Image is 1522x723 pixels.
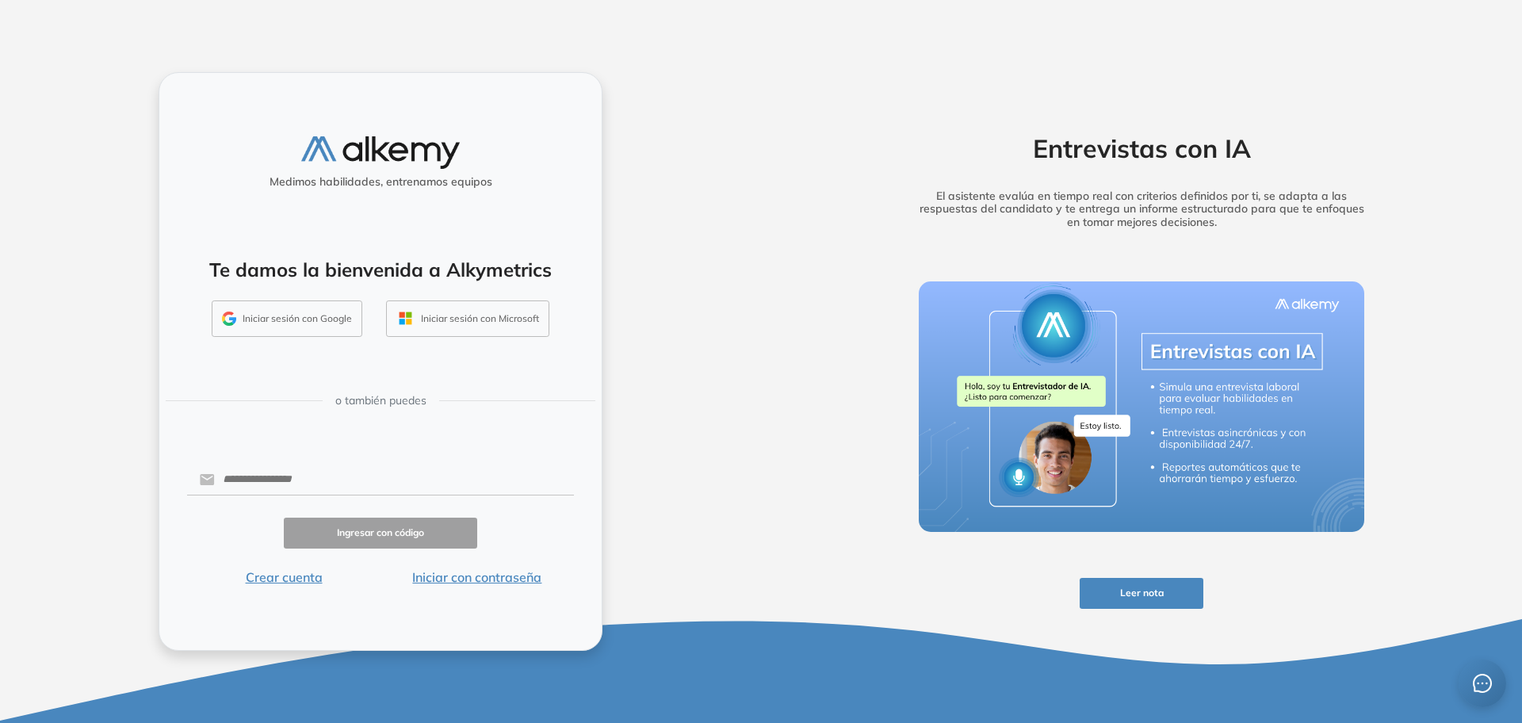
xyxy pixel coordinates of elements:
[396,309,415,327] img: OUTLOOK_ICON
[335,392,426,409] span: o también puedes
[1473,674,1492,693] span: message
[187,568,380,587] button: Crear cuenta
[894,133,1389,163] h2: Entrevistas con IA
[386,300,549,337] button: Iniciar sesión con Microsoft
[301,136,460,169] img: logo-alkemy
[284,518,477,549] button: Ingresar con código
[919,281,1364,532] img: img-more-info
[222,312,236,326] img: GMAIL_ICON
[380,568,574,587] button: Iniciar con contraseña
[180,258,581,281] h4: Te damos la bienvenida a Alkymetrics
[166,175,595,189] h5: Medimos habilidades, entrenamos equipos
[894,189,1389,229] h5: El asistente evalúa en tiempo real con criterios definidos por ti, se adapta a las respuestas del...
[212,300,362,337] button: Iniciar sesión con Google
[1080,578,1203,609] button: Leer nota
